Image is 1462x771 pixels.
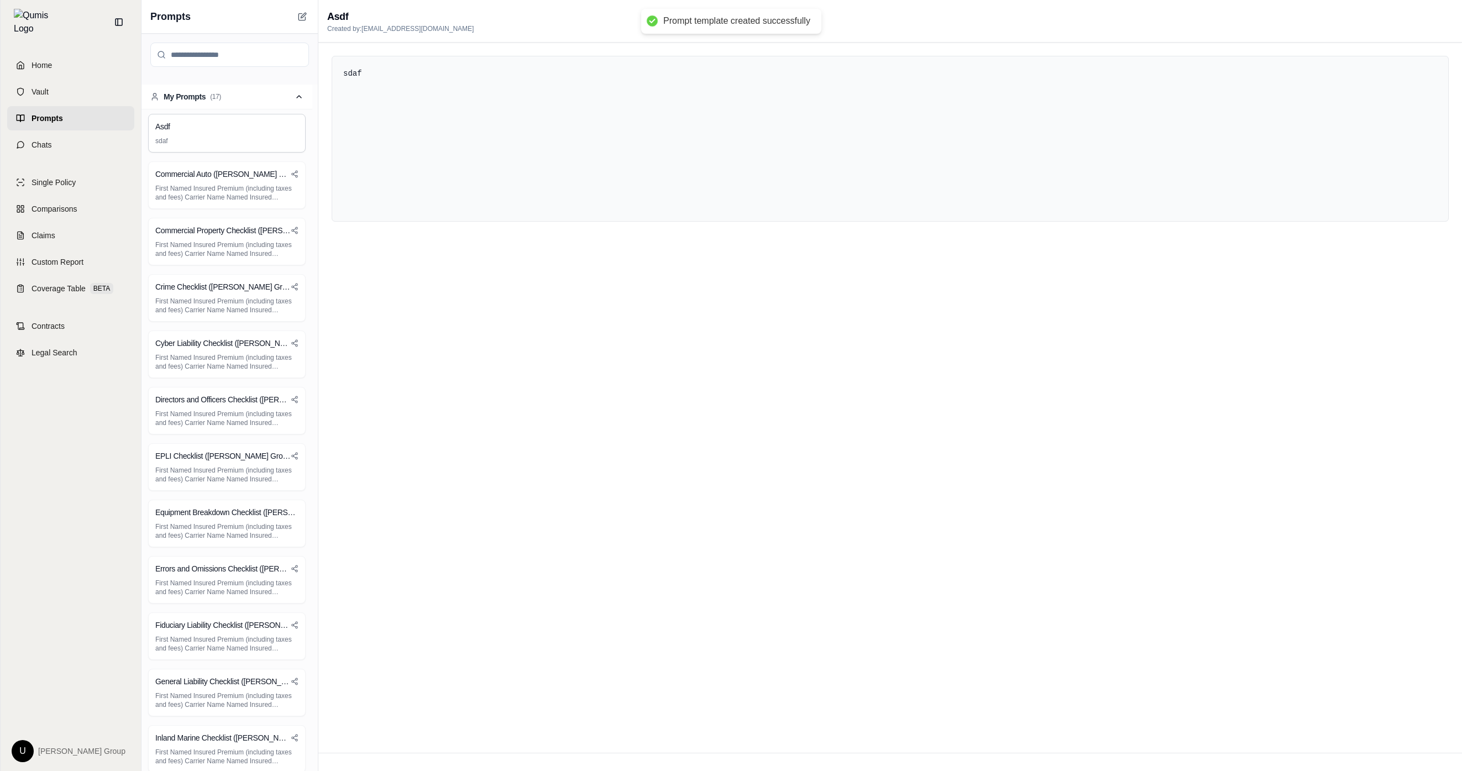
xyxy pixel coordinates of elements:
[155,579,298,596] p: First Named Insured Premium (including taxes and fees) Carrier Name Named Insured Schedule Locati...
[142,85,312,109] button: My Prompts(17)
[155,676,291,687] h3: General Liability Checklist ([PERSON_NAME] Group)
[7,250,134,274] a: Custom Report
[210,92,221,101] span: ( 17 )
[32,283,86,294] span: Coverage Table
[32,321,65,332] span: Contracts
[7,223,134,248] a: Claims
[14,9,55,35] img: Qumis Logo
[7,197,134,221] a: Comparisons
[155,121,170,132] h3: Asdf
[7,276,134,301] a: Coverage TableBETA
[164,91,206,102] span: My Prompts
[155,466,298,484] p: First Named Insured Premium (including taxes and fees) Carrier Name Named Insured Schedule Locati...
[7,80,134,104] a: Vault
[150,9,191,24] span: Prompts
[155,297,298,314] p: First Named Insured Premium (including taxes and fees) Carrier Name Named Insured Schedule Types ...
[32,86,49,97] span: Vault
[155,507,298,518] h3: Equipment Breakdown Checklist ([PERSON_NAME] Group)
[155,353,298,371] p: First Named Insured Premium (including taxes and fees) Carrier Name Named Insured Schedule Locati...
[7,133,134,157] a: Chats
[7,314,134,338] a: Contracts
[155,394,291,405] h3: Directors and Officers Checklist ([PERSON_NAME] Group)
[332,56,1449,222] div: sdaf
[155,748,298,765] p: First Named Insured Premium (including taxes and fees) Carrier Name Named Insured Schedule Locati...
[155,450,291,461] h3: EPLI Checklist ([PERSON_NAME] Group)
[155,563,291,574] h3: Errors and Omissions Checklist ([PERSON_NAME] Group)
[32,60,52,71] span: Home
[90,283,113,294] span: BETA
[32,113,63,124] span: Prompts
[32,139,52,150] span: Chats
[32,203,77,214] span: Comparisons
[32,177,76,188] span: Single Policy
[32,230,55,241] span: Claims
[155,184,298,202] p: First Named Insured Premium (including taxes and fees) Carrier Name Named Insured Schedule Liabil...
[155,338,291,349] h3: Cyber Liability Checklist ([PERSON_NAME] Group)
[155,240,298,258] p: First Named Insured Premium (including taxes and fees) Carrier Name Named Insured Schedule Locati...
[296,10,309,23] button: Create New Prompt
[155,620,291,631] h3: Fiduciary Liability Checklist ([PERSON_NAME] Group)
[155,691,298,709] p: First Named Insured Premium (including taxes and fees) Carrier Name Named Insured Schedule Locati...
[327,24,474,33] p: Created by: [EMAIL_ADDRESS][DOMAIN_NAME]
[155,635,298,653] p: First Named Insured Premium (including taxes and fees) Carrier Name Named Insured Schedule Locati...
[155,225,291,236] h3: Commercial Property Checklist ([PERSON_NAME] Group)
[32,347,77,358] span: Legal Search
[155,522,298,540] p: First Named Insured Premium (including taxes and fees) Carrier Name Named Insured Schedule Locati...
[663,15,810,27] div: Prompt template created successfully
[155,169,291,180] h3: Commercial Auto ([PERSON_NAME] Group)
[38,746,125,757] span: [PERSON_NAME] Group
[12,740,34,762] div: U
[155,137,298,145] p: sdaf
[7,53,134,77] a: Home
[155,732,291,743] h3: Inland Marine Checklist ([PERSON_NAME] Group)
[327,9,474,24] h2: Asdf
[32,256,83,268] span: Custom Report
[110,13,128,31] button: Collapse sidebar
[7,106,134,130] a: Prompts
[155,281,291,292] h3: Crime Checklist ([PERSON_NAME] Group)
[155,410,298,427] p: First Named Insured Premium (including taxes and fees) Carrier Name Named Insured Schedule Locati...
[7,170,134,195] a: Single Policy
[7,340,134,365] a: Legal Search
